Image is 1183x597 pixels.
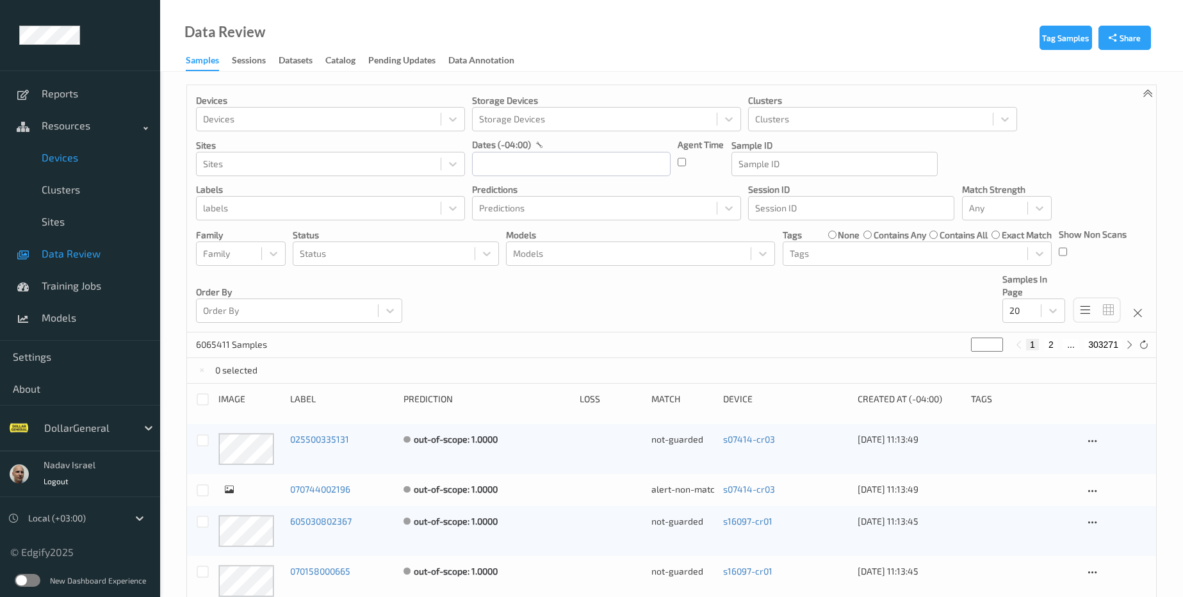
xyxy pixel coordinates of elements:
div: not-guarded [651,515,714,528]
button: 1 [1026,339,1039,350]
div: out-of-scope: 1.0000 [414,565,498,578]
a: s07414-cr03 [723,484,775,495]
a: Catalog [325,52,368,70]
div: Catalog [325,54,355,70]
div: Samples [186,54,219,71]
div: Datasets [279,54,313,70]
button: 2 [1045,339,1057,350]
button: Share [1098,26,1151,50]
a: 070744002196 [290,484,350,495]
label: contains any [874,229,926,241]
a: s07414-cr03 [723,434,775,445]
div: image [218,393,281,406]
a: s16097-cr01 [723,516,772,527]
div: not-guarded [651,433,714,446]
div: Created At (-04:00) [858,393,962,406]
p: Session ID [748,183,954,196]
div: Data Annotation [448,54,514,70]
a: 025500335131 [290,434,349,445]
p: Status [293,229,499,241]
div: Data Review [184,26,265,38]
p: Order By [196,286,402,298]
div: [DATE] 11:13:49 [858,433,962,446]
p: Predictions [472,183,741,196]
div: Prediction [404,393,571,406]
a: Samples [186,52,232,71]
a: Sessions [232,52,279,70]
p: Sample ID [731,139,938,152]
div: Sessions [232,54,266,70]
label: exact match [1002,229,1052,241]
div: out-of-scope: 1.0000 [414,515,498,528]
button: Tag Samples [1040,26,1092,50]
div: Tags [971,393,1075,406]
p: Sites [196,139,465,152]
div: Loss [580,393,642,406]
p: Storage Devices [472,94,741,107]
p: Samples In Page [1002,273,1065,298]
p: Family [196,229,286,241]
a: 070158000665 [290,566,350,577]
p: labels [196,183,465,196]
p: dates (-04:00) [472,138,531,151]
div: Pending Updates [368,54,436,70]
button: ... [1063,339,1079,350]
a: Datasets [279,52,325,70]
div: out-of-scope: 1.0000 [414,433,498,446]
div: [DATE] 11:13:45 [858,515,962,528]
div: out-of-scope: 1.0000 [414,483,498,496]
label: contains all [940,229,988,241]
p: Clusters [748,94,1017,107]
div: Device [723,393,849,406]
p: 0 selected [215,364,257,377]
p: Tags [783,229,802,241]
label: none [838,229,860,241]
p: Show Non Scans [1059,228,1127,241]
div: Label [290,393,395,406]
a: Pending Updates [368,52,448,70]
div: [DATE] 11:13:45 [858,565,962,578]
p: Devices [196,94,465,107]
a: s16097-cr01 [723,566,772,577]
p: Models [506,229,775,241]
div: [DATE] 11:13:49 [858,483,962,496]
a: 605030802367 [290,516,352,527]
div: not-guarded [651,565,714,578]
div: Match [651,393,714,406]
p: 6065411 Samples [196,338,292,351]
div: alert-non-match [651,483,714,496]
p: Agent Time [678,138,724,151]
p: Match Strength [962,183,1052,196]
a: Data Annotation [448,52,527,70]
button: 303271 [1084,339,1122,350]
